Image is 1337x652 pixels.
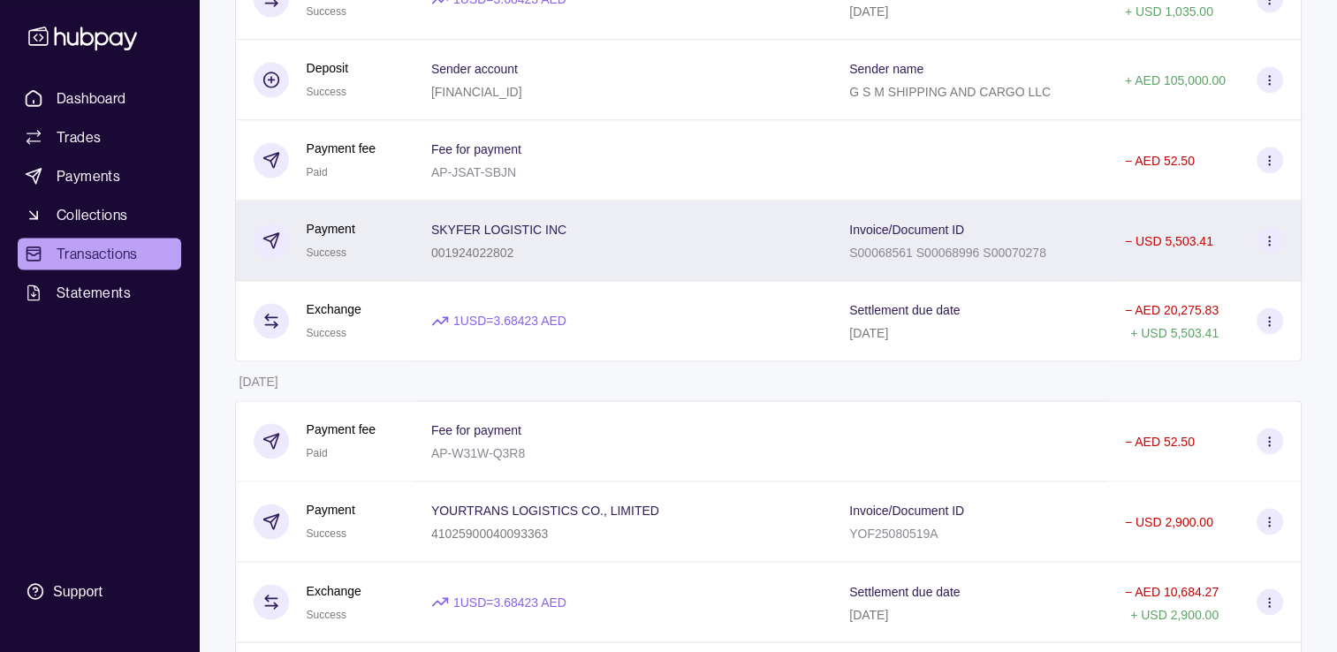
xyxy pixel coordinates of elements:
span: Success [307,608,346,620]
p: − AED 52.50 [1125,435,1195,449]
span: Success [307,86,346,98]
p: Exchange [307,580,361,600]
p: Fee for payment [431,142,521,156]
p: YOF25080519A [849,527,938,541]
p: [DATE] [849,607,888,621]
span: Success [307,5,346,18]
p: Invoice/Document ID [849,223,964,237]
p: Payment [307,500,355,519]
p: 41025900040093363 [431,527,548,541]
p: YOURTRANS LOGISTICS CO., LIMITED [431,504,659,518]
span: Payments [57,165,120,186]
a: Trades [18,121,181,153]
p: SKYFER LOGISTIC INC [431,223,566,237]
p: + USD 5,503.41 [1130,326,1219,340]
p: Payment [307,219,355,239]
p: Exchange [307,299,361,319]
p: Deposit [307,58,348,78]
p: Payment fee [307,420,376,439]
p: − USD 2,900.00 [1125,515,1213,529]
a: Transactions [18,238,181,269]
a: Collections [18,199,181,231]
a: Support [18,572,181,610]
span: Transactions [57,243,138,264]
p: 1 USD = 3.68423 AED [453,311,566,330]
p: − AED 20,275.83 [1125,303,1219,317]
p: + USD 2,900.00 [1130,607,1219,621]
p: AP-JSAT-SBJN [431,165,516,179]
a: Dashboard [18,82,181,114]
span: Dashboard [57,87,126,109]
p: [FINANCIAL_ID] [431,85,522,99]
a: Payments [18,160,181,192]
span: Success [307,246,346,259]
p: + USD 1,035.00 [1125,4,1213,19]
p: Payment fee [307,139,376,158]
p: S00068561 S00068996 S00070278 [849,246,1046,260]
p: Sender name [849,62,923,76]
p: 001924022802 [431,246,513,260]
p: Settlement due date [849,584,960,598]
span: Paid [307,447,328,459]
p: AP-W31W-Q3R8 [431,446,525,460]
p: − AED 10,684.27 [1125,584,1219,598]
p: Settlement due date [849,303,960,317]
p: Fee for payment [431,423,521,437]
p: 1 USD = 3.68423 AED [453,592,566,611]
span: Collections [57,204,127,225]
p: − USD 5,503.41 [1125,234,1213,248]
a: Statements [18,277,181,308]
p: [DATE] [849,4,888,19]
span: Statements [57,282,131,303]
p: − AED 52.50 [1125,154,1195,168]
p: + AED 105,000.00 [1125,73,1226,87]
span: Success [307,327,346,339]
p: Invoice/Document ID [849,504,964,518]
span: Paid [307,166,328,178]
p: [DATE] [239,375,278,389]
p: G S M SHIPPING AND CARGO LLC [849,85,1051,99]
span: Trades [57,126,101,148]
span: Success [307,527,346,540]
p: Sender account [431,62,518,76]
div: Support [53,581,103,601]
p: [DATE] [849,326,888,340]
